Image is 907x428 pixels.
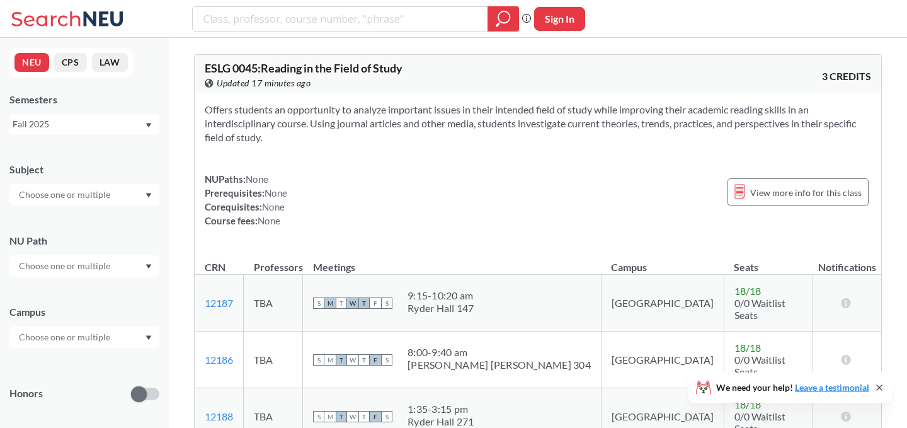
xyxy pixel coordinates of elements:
[9,234,159,248] div: NU Path
[408,415,474,428] div: Ryder Hall 271
[13,117,144,131] div: Fall 2025
[734,342,761,354] span: 18 / 18
[9,255,159,277] div: Dropdown arrow
[381,411,392,422] span: S
[262,201,285,212] span: None
[734,354,785,378] span: 0/0 Waitlist Seats
[202,8,479,30] input: Class, professor, course number, "phrase"
[205,61,402,75] span: ESLG 0045 : Reading in the Field of Study
[145,123,152,128] svg: Dropdown arrow
[370,298,381,309] span: F
[313,411,324,422] span: S
[336,298,347,309] span: T
[601,248,724,275] th: Campus
[205,354,233,366] a: 12186
[9,386,43,401] p: Honors
[244,332,303,388] td: TBA
[265,187,287,199] span: None
[358,411,370,422] span: T
[408,346,591,359] div: 8:00 - 9:40 am
[813,248,881,275] th: Notifications
[54,53,87,72] button: CPS
[716,383,869,392] span: We need your help!
[534,7,585,31] button: Sign In
[324,411,336,422] span: M
[244,248,303,275] th: Professors
[724,248,813,275] th: Seats
[313,354,324,366] span: S
[336,411,347,422] span: T
[9,163,159,176] div: Subject
[370,411,381,422] span: F
[145,264,152,269] svg: Dropdown arrow
[205,172,287,228] div: NUPaths: Prerequisites: Corequisites: Course fees:
[92,53,128,72] button: LAW
[9,327,159,348] div: Dropdown arrow
[381,354,392,366] span: S
[9,184,159,205] div: Dropdown arrow
[13,330,118,345] input: Choose one or multiple
[336,354,347,366] span: T
[313,298,324,309] span: S
[347,411,358,422] span: W
[324,354,336,366] span: M
[488,6,519,32] div: magnifying glass
[145,335,152,340] svg: Dropdown arrow
[358,354,370,366] span: T
[9,305,159,319] div: Campus
[246,173,268,185] span: None
[205,410,233,422] a: 12188
[408,289,474,302] div: 9:15 - 10:20 am
[303,248,602,275] th: Meetings
[324,298,336,309] span: M
[9,93,159,107] div: Semesters
[13,187,118,202] input: Choose one or multiple
[258,215,280,226] span: None
[734,285,761,297] span: 18 / 18
[370,354,381,366] span: F
[601,275,724,332] td: [GEOGRAPHIC_DATA]
[408,359,591,371] div: [PERSON_NAME] [PERSON_NAME] 304
[381,298,392,309] span: S
[347,298,358,309] span: W
[734,398,761,410] span: 18 / 18
[822,69,871,83] span: 3 CREDITS
[408,302,474,315] div: Ryder Hall 147
[496,10,511,28] svg: magnifying glass
[358,298,370,309] span: T
[9,114,159,134] div: Fall 2025Dropdown arrow
[244,275,303,332] td: TBA
[795,382,869,393] a: Leave a testimonial
[205,103,871,144] section: Offers students an opportunity to analyze important issues in their intended field of study while...
[14,53,49,72] button: NEU
[205,297,233,309] a: 12187
[13,258,118,274] input: Choose one or multiple
[217,76,311,90] span: Updated 17 minutes ago
[205,260,225,274] div: CRN
[408,403,474,415] div: 1:35 - 3:15 pm
[734,297,785,321] span: 0/0 Waitlist Seats
[750,185,862,200] span: View more info for this class
[601,332,724,388] td: [GEOGRAPHIC_DATA]
[347,354,358,366] span: W
[145,193,152,198] svg: Dropdown arrow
